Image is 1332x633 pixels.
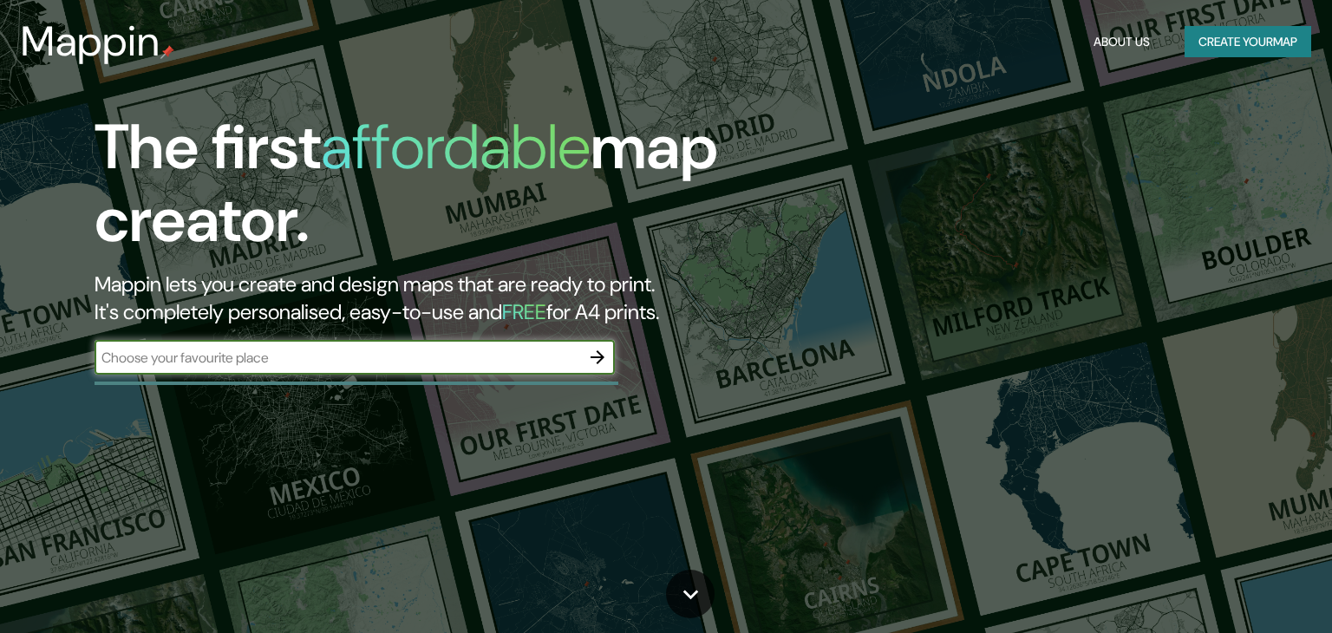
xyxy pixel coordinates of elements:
[95,271,761,326] h2: Mappin lets you create and design maps that are ready to print. It's completely personalised, eas...
[1087,26,1157,58] button: About Us
[160,45,174,59] img: mappin-pin
[1185,26,1311,58] button: Create yourmap
[21,17,160,66] h3: Mappin
[502,298,546,325] h5: FREE
[95,111,761,271] h1: The first map creator.
[95,348,580,368] input: Choose your favourite place
[321,107,591,187] h1: affordable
